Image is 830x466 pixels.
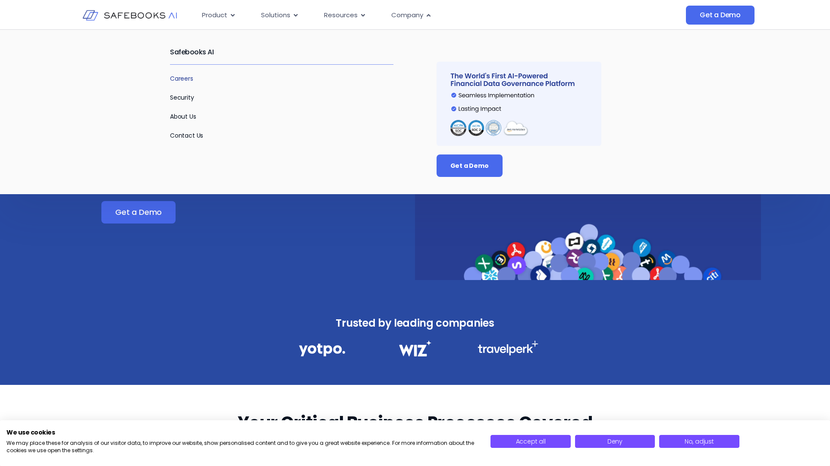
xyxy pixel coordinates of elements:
a: Get a Demo [686,6,755,25]
img: Financial Data Governance 1 [299,340,345,359]
span: No, adjust [685,437,714,446]
span: Solutions [261,10,290,20]
button: Deny all cookies [575,435,655,448]
span: Deny [607,437,622,446]
span: Company [391,10,423,20]
span: Get a Demo [115,208,162,217]
button: Adjust cookie preferences [659,435,739,448]
a: Get a Demo [101,201,176,224]
div: Menu Toggle [195,7,600,24]
a: About Us [170,112,196,121]
span: Get a Demo [700,11,741,19]
span: Product [202,10,227,20]
h2: Safebooks AI [170,40,393,64]
span: Accept all [516,437,546,446]
h3: Trusted by leading companies [280,315,550,332]
a: Careers [170,74,193,83]
a: Get a Demo [437,154,503,177]
button: Accept all cookies [490,435,570,448]
img: Financial Data Governance 3 [478,340,538,356]
p: We may place these for analysis of our visitor data, to improve our website, show personalised co... [6,440,478,454]
span: Get a Demo [450,161,489,170]
nav: Menu [195,7,600,24]
h2: We use cookies [6,428,478,436]
span: Resources [324,10,358,20]
img: Financial Data Governance 2 [395,340,435,356]
a: Security [170,93,194,102]
a: Contact Us [170,131,203,140]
